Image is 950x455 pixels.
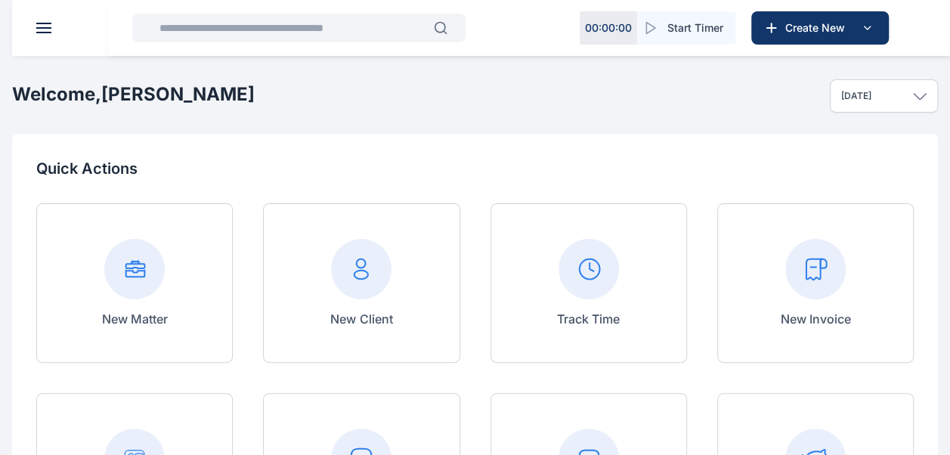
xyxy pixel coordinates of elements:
button: Create New [751,11,889,45]
span: Create New [779,20,858,36]
button: Start Timer [637,11,735,45]
h2: Welcome, [PERSON_NAME] [12,82,255,107]
p: Track Time [557,310,620,328]
p: New Invoice [780,310,850,328]
p: 00 : 00 : 00 [585,20,632,36]
p: [DATE] [841,90,871,102]
p: New Client [330,310,392,328]
p: New Matter [102,310,168,328]
p: Quick Actions [36,158,914,179]
span: Start Timer [667,20,723,36]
